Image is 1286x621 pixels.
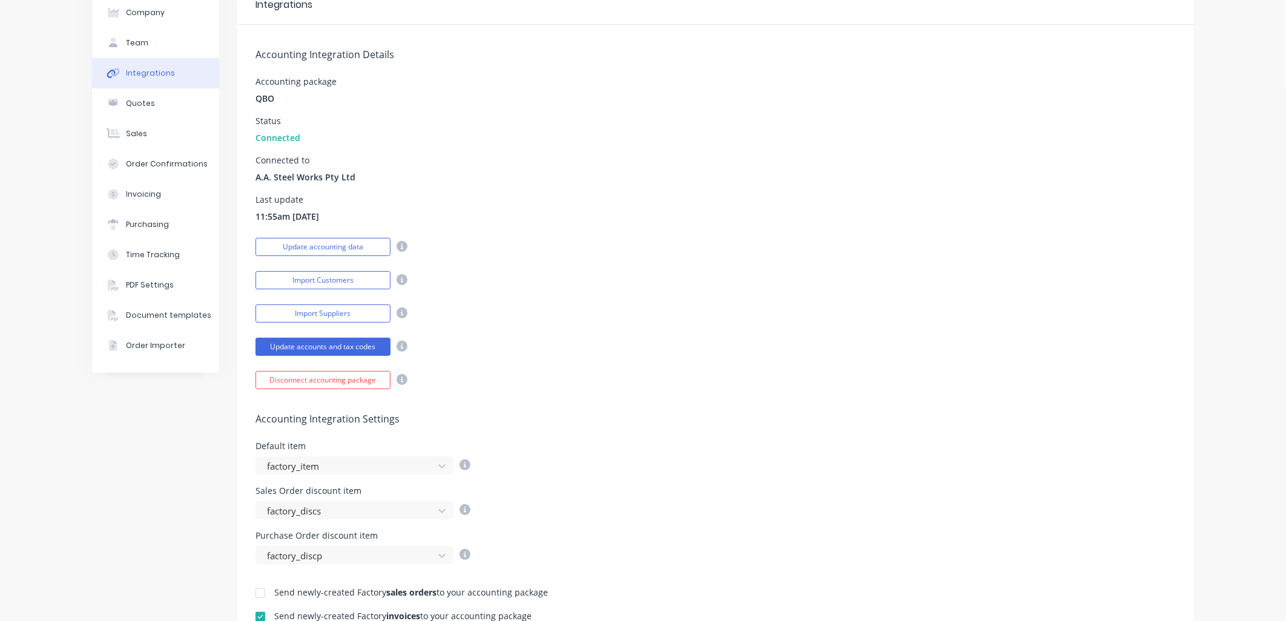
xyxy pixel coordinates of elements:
button: Sales [92,119,219,149]
button: Invoicing [92,179,219,209]
div: Purchasing [126,219,169,230]
button: Update accounts and tax codes [256,338,391,356]
div: Invoicing [126,189,161,200]
div: Send newly-created Factory to your accounting package [274,612,532,620]
div: Default item [256,442,470,450]
button: Purchasing [92,209,219,240]
button: Quotes [92,88,219,119]
div: Quotes [126,98,155,109]
button: Update accounting data [256,238,391,256]
button: Disconnect accounting package [256,371,391,389]
button: Order Importer [92,330,219,361]
div: Sales Order discount item [256,487,470,495]
div: PDF Settings [126,280,174,291]
div: Team [126,38,148,48]
button: Import Customers [256,271,391,289]
h5: Accounting Integration Settings [256,413,1176,425]
div: Send newly-created Factory to your accounting package [274,588,548,597]
div: Document templates [126,310,211,321]
div: Purchase Order discount item [256,531,470,540]
div: Time Tracking [126,249,180,260]
button: Team [92,28,219,58]
span: QBO [256,92,274,105]
div: Order Importer [126,340,185,351]
span: 11:55am [DATE] [256,210,319,223]
button: Document templates [92,300,219,330]
b: sales orders [386,586,437,598]
div: Integrations [126,68,175,79]
button: Time Tracking [92,240,219,270]
button: Import Suppliers [256,304,391,323]
div: Order Confirmations [126,159,208,169]
div: Sales [126,128,147,139]
div: Accounting package [256,77,337,86]
button: PDF Settings [92,270,219,300]
button: Order Confirmations [92,149,219,179]
div: Connected to [256,156,355,165]
div: Company [126,7,165,18]
div: Status [256,117,300,125]
h5: Accounting Integration Details [256,49,1176,61]
button: Integrations [92,58,219,88]
span: A.A. Steel Works Pty Ltd [256,171,355,183]
span: Connected [256,131,300,144]
div: Last update [256,195,319,204]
